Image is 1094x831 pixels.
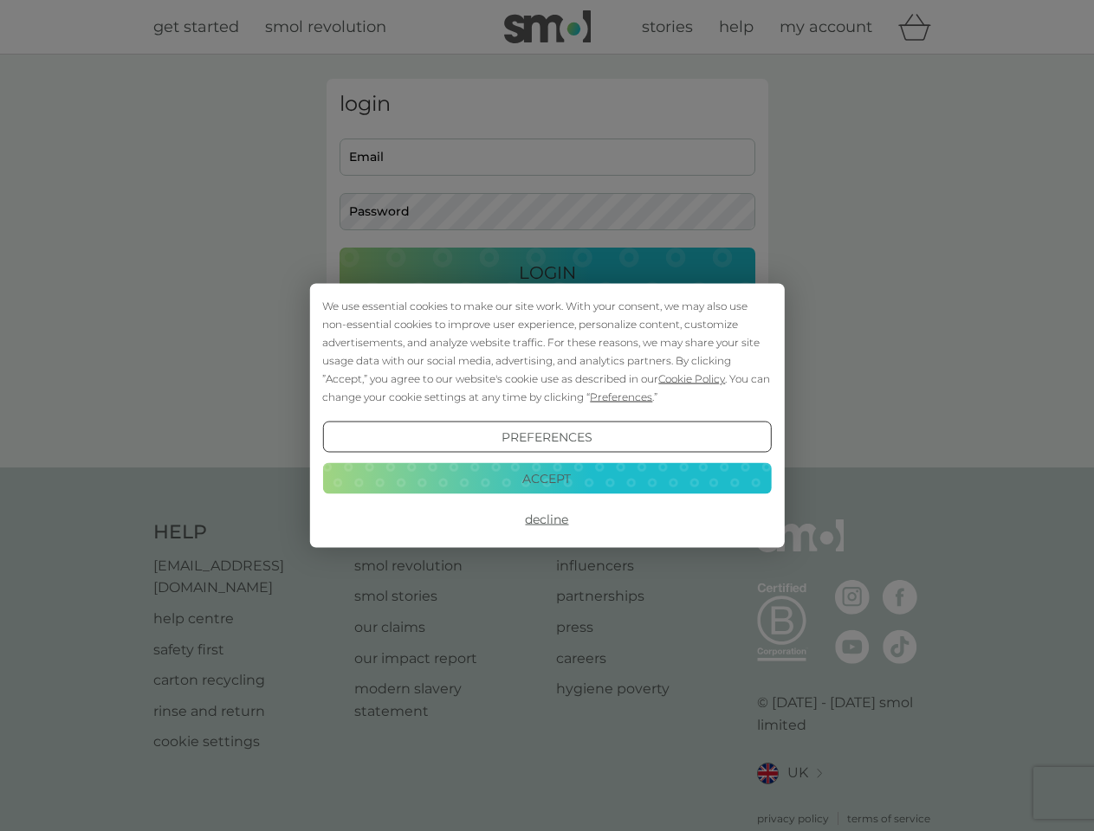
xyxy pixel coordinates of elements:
[309,284,784,548] div: Cookie Consent Prompt
[322,504,771,535] button: Decline
[590,390,652,403] span: Preferences
[658,372,725,385] span: Cookie Policy
[322,297,771,406] div: We use essential cookies to make our site work. With your consent, we may also use non-essential ...
[322,462,771,493] button: Accept
[322,422,771,453] button: Preferences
